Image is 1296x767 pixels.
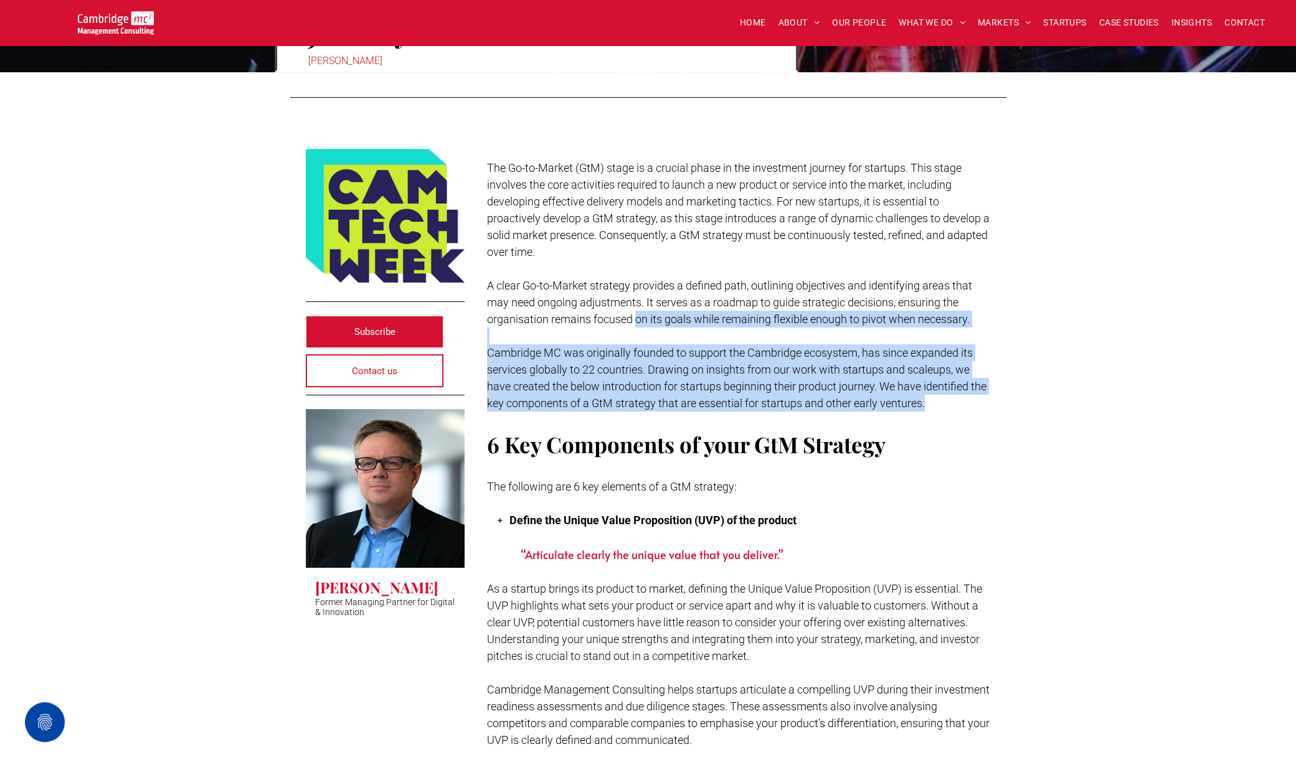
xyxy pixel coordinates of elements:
span: Subscribe [354,316,395,347]
a: Contact us [306,354,444,387]
span: The Go-to-Market (GtM) stage is a crucial phase in the investment journey for startups. This stag... [487,161,990,258]
a: STARTUPS [1037,13,1092,32]
span: 6 Key Components of your GtM Strategy [487,430,886,459]
a: HOME [734,13,772,32]
span: As a startup brings its product to market, defining the Unique Value Proposition (UVP) is essenti... [487,582,982,662]
a: Your Business Transformed | Cambridge Management Consulting [78,13,154,26]
p: Former Managing Partner for Digital & Innovation [315,597,455,617]
span: “Articulate clearly the unique value that you deliver.” [521,547,783,562]
a: MARKETS [972,13,1037,32]
a: WHAT WE DO [892,13,972,32]
span: A clear Go-to-Market strategy provides a defined path, outlining objectives and identifying areas... [487,279,972,326]
h3: [PERSON_NAME] [315,577,438,597]
div: [PERSON_NAME] [308,52,765,70]
img: A graphic logo with the words CAM TECH WEEK in bold, dark blue capital letters on a lime green an... [306,149,465,283]
span: Contact us [352,355,397,387]
span: Cambridge MC was originally founded to support the Cambridge ecosystem, has since expanded its se... [487,346,986,410]
span: Cambridge Management Consulting helps startups articulate a compelling UVP during their investmen... [487,683,990,746]
a: CASE STUDIES [1093,13,1165,32]
a: David Lewis [306,409,465,568]
a: ABOUT [772,13,826,32]
img: Go to Homepage [78,11,154,35]
a: CONTACT [1218,13,1271,32]
strong: Define the Unique Value Proposition (UVP) of the product [509,514,797,527]
a: Subscribe [306,316,444,348]
a: INSIGHTS [1165,13,1218,32]
a: OUR PEOPLE [826,13,892,32]
span: The following are 6 key elements of a GtM strategy: [487,480,737,493]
